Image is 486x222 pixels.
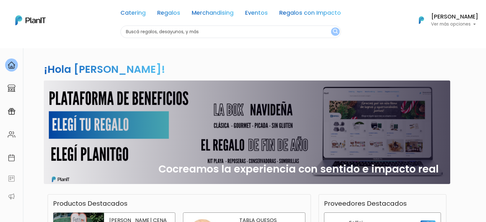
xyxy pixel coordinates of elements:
[431,22,478,27] p: Ver más opciones
[8,131,15,138] img: people-662611757002400ad9ed0e3c099ab2801c6687ba6c219adb57efc949bc21e19d.svg
[8,193,15,200] img: partners-52edf745621dab592f3b2c58e3bca9d71375a7ef29c3b500c9f145b62cc070d4.svg
[8,84,15,92] img: marketplace-4ceaa7011d94191e9ded77b95e3339b90024bf715f7c57f8cf31f2d8c509eaba.svg
[279,10,341,18] a: Regalos con Impacto
[324,200,407,207] h3: Proveedores Destacados
[8,154,15,162] img: calendar-87d922413cdce8b2cf7b7f5f62616a5cf9e4887200fb71536465627b3292af00.svg
[158,163,439,175] h2: Cocreamos la experiencia con sentido e impacto real
[53,200,127,207] h3: Productos Destacados
[120,26,341,38] input: Buscá regalos, desayunos, y más
[245,10,268,18] a: Eventos
[15,15,46,25] img: PlanIt Logo
[8,108,15,115] img: campaigns-02234683943229c281be62815700db0a1741e53638e28bf9629b52c665b00959.svg
[8,175,15,182] img: feedback-78b5a0c8f98aac82b08bfc38622c3050aee476f2c9584af64705fc4e61158814.svg
[414,13,428,27] img: PlanIt Logo
[120,10,146,18] a: Catering
[411,12,478,28] button: PlanIt Logo [PERSON_NAME] Ver más opciones
[192,10,234,18] a: Merchandising
[157,10,180,18] a: Regalos
[333,29,338,35] img: search_button-432b6d5273f82d61273b3651a40e1bd1b912527efae98b1b7a1b2c0702e16a8d.svg
[44,62,165,76] h2: ¡Hola [PERSON_NAME]!
[8,61,15,69] img: home-e721727adea9d79c4d83392d1f703f7f8bce08238fde08b1acbfd93340b81755.svg
[431,14,478,20] h6: [PERSON_NAME]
